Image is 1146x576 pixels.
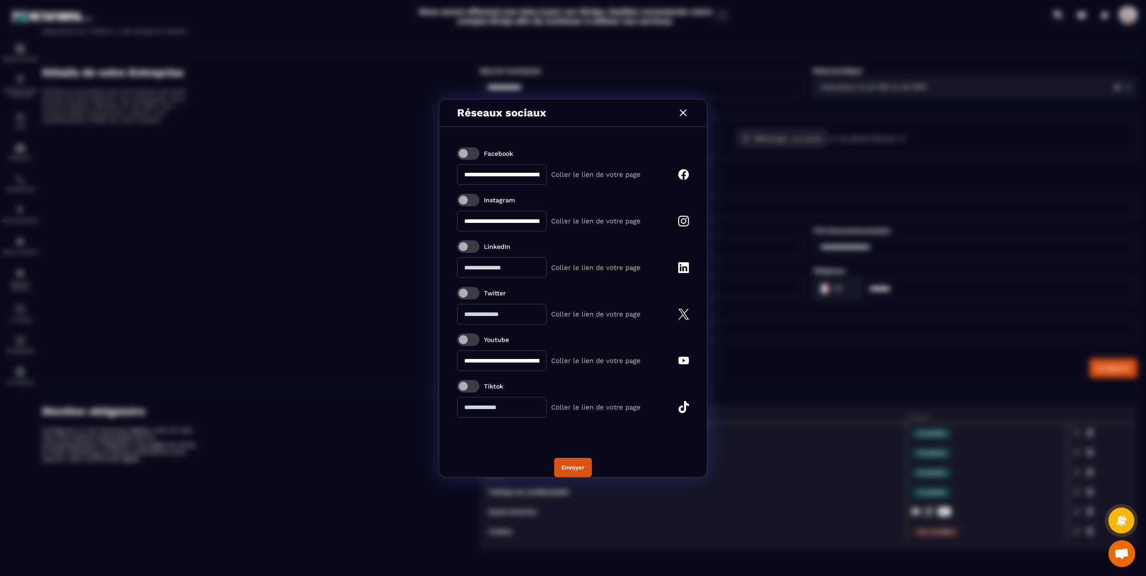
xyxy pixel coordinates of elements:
p: Coller le lien de votre page [551,217,641,225]
img: youtube-w.d4699799.svg [678,357,689,364]
p: Instagram [484,196,515,204]
p: Coller le lien de votre page [551,357,641,365]
p: Coller le lien de votre page [551,310,641,318]
img: close-w.0bb75850.svg [677,107,689,119]
p: Facebook [484,150,513,157]
a: Ouvrir le chat [1108,540,1135,567]
p: Twitter [484,290,506,297]
p: LinkedIn [484,243,510,250]
img: fb-small-w.b3ce3e1f.svg [678,169,689,180]
img: tiktok-w.1849bf46.svg [678,401,689,413]
p: Coller le lien de votre page [551,403,641,411]
p: Tiktok [484,383,503,390]
button: Envoyer [554,458,592,477]
img: instagram-w.03fc5997.svg [678,216,689,226]
img: twitter-w.8b702ac4.svg [678,309,689,320]
p: Réseaux sociaux [457,107,546,119]
img: linkedin-small-w.c67d805a.svg [678,262,689,273]
p: Coller le lien de votre page [551,264,641,272]
p: Coller le lien de votre page [551,171,641,179]
p: Youtube [484,336,509,343]
div: Envoyer [561,464,585,471]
